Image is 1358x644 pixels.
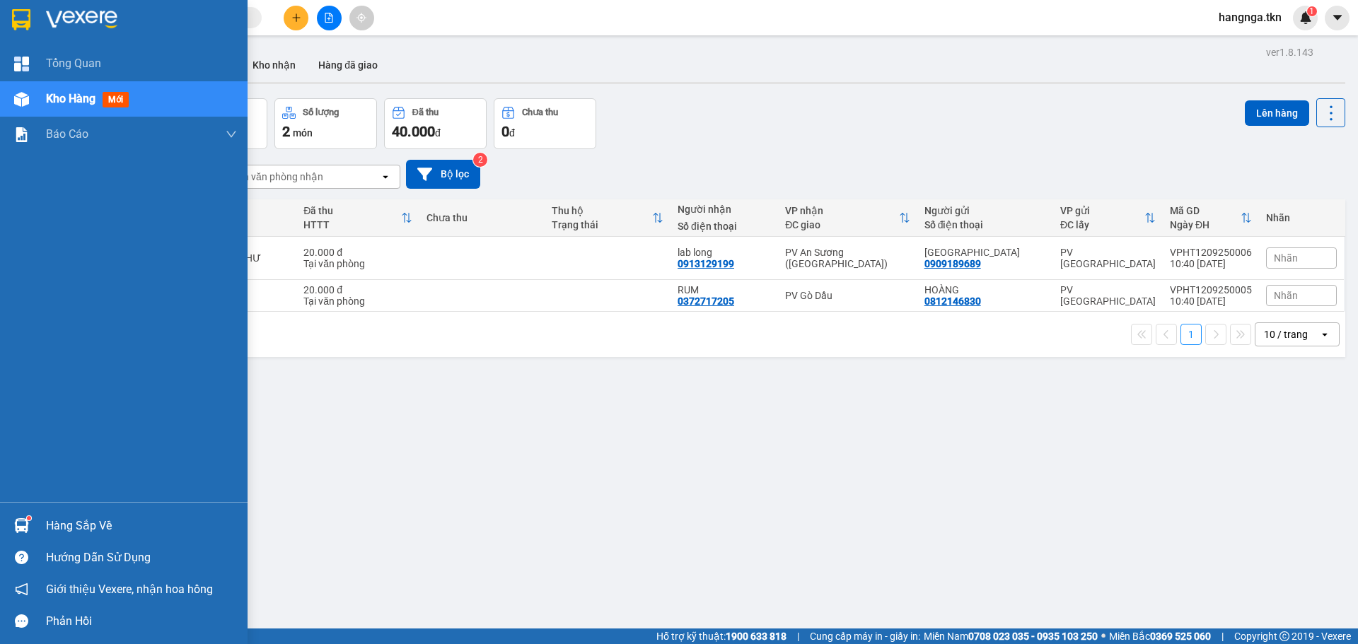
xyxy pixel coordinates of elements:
div: Người nhận [678,204,771,215]
div: ver 1.8.143 [1266,45,1313,60]
button: Kho nhận [241,48,307,82]
span: aim [356,13,366,23]
span: 1 [1309,6,1314,16]
div: Người gửi [924,205,1046,216]
div: Thu hộ [552,205,652,216]
th: Toggle SortBy [1053,199,1163,237]
div: Mã GD [1170,205,1241,216]
span: caret-down [1331,11,1344,24]
button: aim [349,6,374,30]
strong: 1900 633 818 [726,631,787,642]
img: dashboard-icon [14,57,29,71]
span: Giới thiệu Vexere, nhận hoa hồng [46,580,213,598]
div: Phản hồi [46,611,237,632]
button: Lên hàng [1245,100,1309,126]
span: Cung cấp máy in - giấy in: [810,628,920,644]
strong: 0369 525 060 [1150,631,1211,642]
div: Số điện thoại [678,221,771,232]
span: file-add [324,13,334,23]
span: message [15,614,28,628]
span: | [1221,628,1224,644]
div: lab long [678,247,771,258]
span: Nhãn [1274,252,1298,264]
b: GỬI : PV [GEOGRAPHIC_DATA] [18,103,211,150]
div: VIỆT ÚC [924,247,1046,258]
span: Nhãn [1274,290,1298,301]
div: PV An Sương ([GEOGRAPHIC_DATA]) [785,247,910,269]
span: Kho hàng [46,92,95,105]
span: down [226,129,237,140]
th: Toggle SortBy [545,199,671,237]
div: Trạng thái [552,219,652,230]
div: PV Gò Dầu [785,290,910,301]
div: Số điện thoại [924,219,1046,230]
img: icon-new-feature [1299,11,1312,24]
span: | [797,628,799,644]
div: Số lượng [303,107,339,117]
span: notification [15,582,28,596]
span: đ [509,127,515,139]
button: file-add [317,6,342,30]
strong: 0708 023 035 - 0935 103 250 [968,631,1098,642]
span: Miền Bắc [1109,628,1211,644]
div: PV [GEOGRAPHIC_DATA] [1060,247,1156,269]
div: Nhãn [1266,212,1337,223]
div: 0812146830 [924,295,981,307]
th: Toggle SortBy [1163,199,1259,237]
span: question-circle [15,551,28,564]
span: plus [291,13,301,23]
div: HTTT [303,219,401,230]
div: 0913129199 [678,258,734,269]
button: Bộ lọc [406,160,480,189]
span: 2 [282,123,290,140]
div: Đã thu [303,205,401,216]
button: Số lượng2món [274,98,377,149]
th: Toggle SortBy [778,199,917,237]
div: Chưa thu [522,107,558,117]
span: đ [435,127,441,139]
div: Chọn văn phòng nhận [226,170,323,184]
span: Miền Nam [924,628,1098,644]
span: 40.000 [392,123,435,140]
div: Ngày ĐH [1170,219,1241,230]
sup: 2 [473,153,487,167]
span: ⚪️ [1101,633,1105,639]
span: hangnga.tkn [1207,8,1293,26]
span: Báo cáo [46,125,88,143]
svg: open [1319,329,1330,340]
div: VP gửi [1060,205,1144,216]
span: copyright [1279,631,1289,641]
div: 10 / trang [1264,327,1308,341]
div: 0372717205 [678,295,734,307]
button: plus [284,6,308,30]
img: warehouse-icon [14,518,29,533]
button: Hàng đã giao [307,48,389,82]
svg: open [380,171,391,182]
sup: 1 [27,516,31,520]
div: Tại văn phòng [303,258,412,269]
div: 10:40 [DATE] [1170,258,1252,269]
div: RUM [678,284,771,295]
li: [STREET_ADDRESS][PERSON_NAME]. [GEOGRAPHIC_DATA], Tỉnh [GEOGRAPHIC_DATA] [132,35,591,52]
li: Hotline: 1900 8153 [132,52,591,70]
span: món [293,127,313,139]
img: logo.jpg [18,18,88,88]
div: 20.000 đ [303,247,412,258]
div: ĐC lấy [1060,219,1144,230]
div: HOÀNG [924,284,1046,295]
img: solution-icon [14,127,29,142]
span: mới [103,92,129,107]
div: Hàng sắp về [46,515,237,537]
span: 0 [501,123,509,140]
span: Tổng Quan [46,54,101,72]
div: Hướng dẫn sử dụng [46,547,237,568]
button: caret-down [1325,6,1350,30]
img: logo-vxr [12,9,30,30]
button: Đã thu40.000đ [384,98,487,149]
div: Đã thu [412,107,439,117]
div: Tại văn phòng [303,295,412,307]
div: 20.000 đ [303,284,412,295]
span: Hỗ trợ kỹ thuật: [656,628,787,644]
div: 10:40 [DATE] [1170,295,1252,307]
div: PV [GEOGRAPHIC_DATA] [1060,284,1156,307]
